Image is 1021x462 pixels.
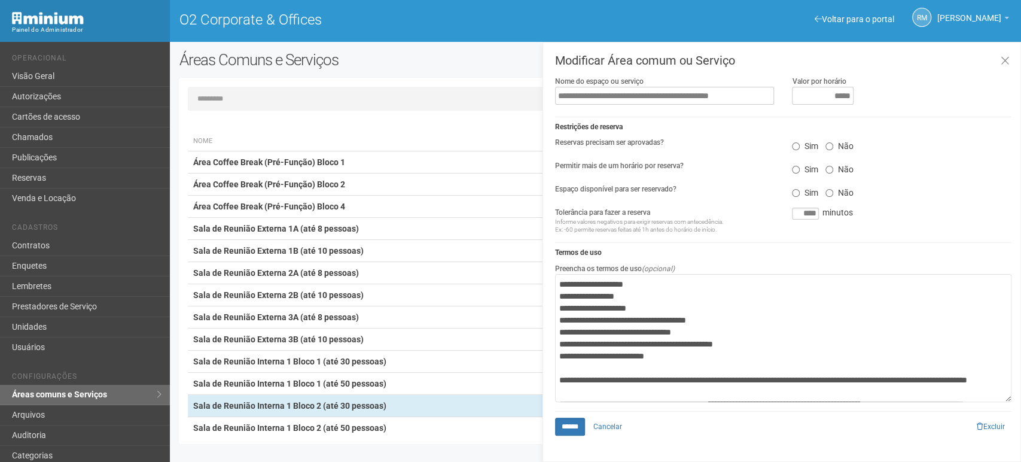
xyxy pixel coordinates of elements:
[188,132,768,151] th: Nome
[193,180,345,189] strong: Área Coffee Break (Pré-Função) Bloco 2
[792,166,800,174] input: Sim
[12,54,161,66] li: Operacional
[792,76,846,87] label: Valor por horário
[825,160,853,175] label: Não
[825,189,833,197] input: Não
[193,157,345,167] strong: Área Coffee Break (Pré-Função) Bloco 1
[825,137,853,151] label: Não
[792,137,818,151] label: Sim
[825,166,833,174] input: Não
[193,224,358,233] strong: Sala de Reunião Externa 1A (até 8 pessoas)
[193,401,386,411] strong: Sala de Reunião Interna 1 Bloco 2 (até 30 pessoas)
[179,51,516,69] h2: Áreas Comuns e Serviços
[546,184,784,194] label: Espaço disponível para ser reservado?
[546,160,784,171] label: Permitir mais de um horário por reserva?
[555,218,723,233] small: Informe valores negativos para exigir reservas com antecedência. Ex: -60 permite reservas feitas ...
[193,379,386,388] strong: Sala de Reunião Interna 1 Bloco 1 (até 50 pessoas)
[12,372,161,385] li: Configurações
[825,142,833,150] input: Não
[792,184,818,198] label: Sim
[937,15,1009,25] a: [PERSON_NAME]
[937,2,1001,23] span: Rogério Machado
[642,265,675,273] em: (opcional)
[12,25,161,35] div: Painel do Administrador
[193,290,363,300] strong: Sala de Reunião Externa 2B (até 10 pessoas)
[193,357,386,366] strong: Sala de Reunião Interna 1 Bloco 1 (até 30 pessoas)
[12,223,161,236] li: Cadastros
[12,12,84,25] img: Minium
[587,418,629,436] a: Cancelar
[792,189,800,197] input: Sim
[546,207,784,233] label: Tolerância para fazer a reserva
[825,184,853,198] label: Não
[783,207,941,220] div: minutos
[546,137,784,148] label: Reservas precisam ser aprovadas?
[193,312,358,322] strong: Sala de Reunião Externa 3A (até 8 pessoas)
[193,335,363,344] strong: Sala de Reunião Externa 3B (até 10 pessoas)
[912,8,931,27] a: RM
[970,418,1011,436] a: Excluir
[179,12,586,28] h1: O2 Corporate & Offices
[815,14,894,24] a: Voltar para o portal
[193,246,363,256] strong: Sala de Reunião Externa 1B (até 10 pessoas)
[555,54,1011,66] h3: Modificar Área comum ou Serviço
[555,263,675,274] label: Preencha os termos de uso
[555,76,644,87] label: Nome do espaço ou serviço
[193,202,345,211] strong: Área Coffee Break (Pré-Função) Bloco 4
[555,249,1011,257] h5: Termos de uso
[193,268,358,278] strong: Sala de Reunião Externa 2A (até 8 pessoas)
[555,123,1011,131] h5: Restrições de reserva
[792,142,800,150] input: Sim
[792,160,818,175] label: Sim
[193,423,386,433] strong: Sala de Reunião Interna 1 Bloco 2 (até 50 pessoas)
